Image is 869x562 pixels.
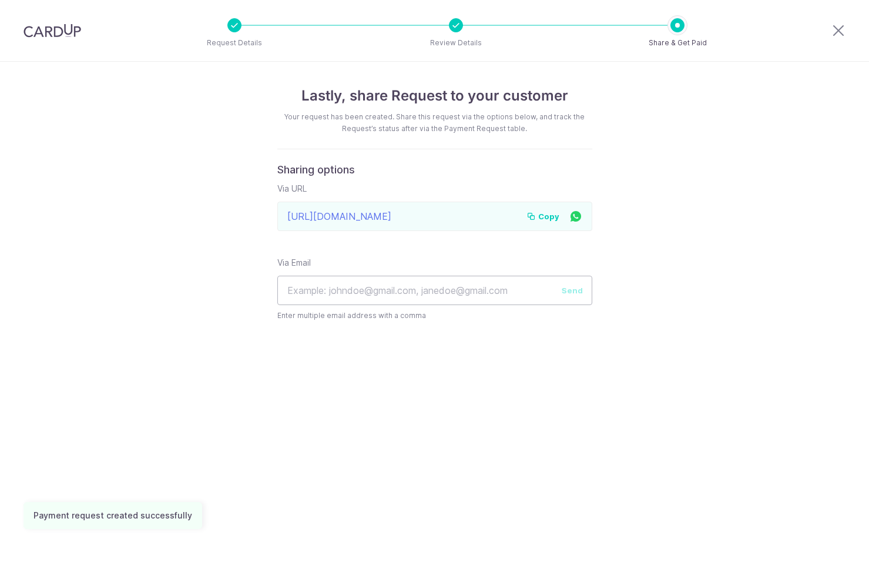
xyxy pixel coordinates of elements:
[277,163,592,177] h6: Sharing options
[277,257,311,269] label: Via Email
[277,183,307,195] label: Via URL
[24,24,81,38] img: CardUp
[33,510,192,521] div: Payment request created successfully
[277,276,592,305] input: Example: johndoe@gmail.com, janedoe@gmail.com
[277,310,592,322] span: Enter multiple email address with a comma
[191,37,278,49] p: Request Details
[412,37,499,49] p: Review Details
[634,37,721,49] p: Share & Get Paid
[538,210,559,222] span: Copy
[562,285,583,296] button: Send
[277,111,592,135] div: Your request has been created. Share this request via the options below, and track the Request’s ...
[277,85,592,106] h4: Lastly, share Request to your customer
[526,210,559,222] button: Copy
